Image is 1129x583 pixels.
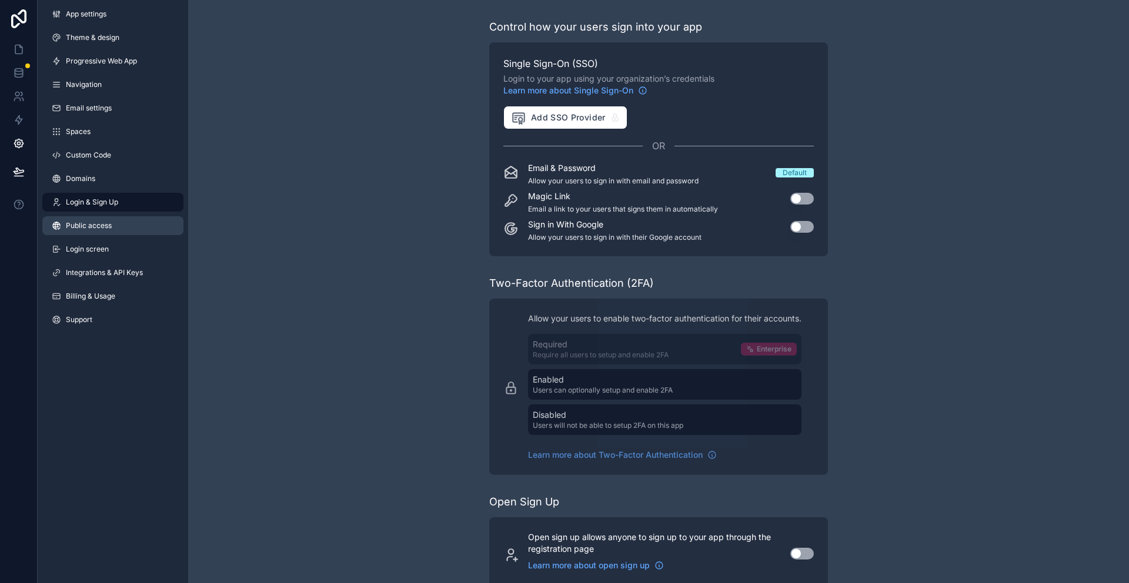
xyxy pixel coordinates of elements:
div: Open Sign Up [489,494,559,510]
span: Learn more about open sign up [528,559,650,571]
span: Support [66,315,92,324]
p: Open sign up allows anyone to sign up to your app through the registration page [528,531,776,555]
span: Login screen [66,244,109,254]
p: Allow your users to enable two-factor authentication for their accounts. [528,313,801,324]
a: Learn more about Single Sign-On [503,85,647,96]
span: Single Sign-On (SSO) [503,56,814,71]
p: Magic Link [528,190,718,202]
span: Login & Sign Up [66,197,118,207]
p: Require all users to setup and enable 2FA [533,350,669,360]
p: Required [533,339,669,350]
span: Integrations & API Keys [66,268,143,277]
span: Domains [66,174,95,183]
a: App settings [42,5,183,24]
p: Email a link to your users that signs them in automatically [528,205,718,214]
span: OR [652,139,665,153]
span: Progressive Web App [66,56,137,66]
span: App settings [66,9,106,19]
a: Theme & design [42,28,183,47]
span: Enterprise [757,344,791,354]
span: Email settings [66,103,112,113]
p: Enabled [533,374,673,386]
div: Control how your users sign into your app [489,19,702,35]
a: Domains [42,169,183,188]
a: Navigation [42,75,183,94]
span: Theme & design [66,33,119,42]
span: Navigation [66,80,102,89]
a: Email settings [42,99,183,118]
span: Public access [66,221,112,230]
span: Spaces [66,127,91,136]
a: Login & Sign Up [42,193,183,212]
p: Allow your users to sign in with their Google account [528,233,702,242]
button: Add SSO Provider [503,106,627,129]
span: Login to your app using your organization’s credentials [503,73,814,96]
span: Learn more about Two-Factor Authentication [528,449,703,461]
a: Progressive Web App [42,52,183,71]
p: Allow your users to sign in with email and password [528,176,699,186]
div: Default [783,168,807,177]
a: Integrations & API Keys [42,263,183,282]
a: Spaces [42,122,183,141]
span: Add SSO Provider [511,110,606,125]
p: Disabled [533,409,683,421]
a: Custom Code [42,146,183,165]
a: Support [42,310,183,329]
span: Learn more about Single Sign-On [503,85,633,96]
div: Two-Factor Authentication (2FA) [489,275,654,291]
a: Learn more about open sign up [528,559,664,571]
a: Public access [42,216,183,235]
a: Login screen [42,240,183,259]
a: Learn more about Two-Factor Authentication [528,449,717,461]
p: Users can optionally setup and enable 2FA [533,386,673,395]
p: Sign in With Google [528,219,702,230]
p: Users will not be able to setup 2FA on this app [533,421,683,430]
span: Billing & Usage [66,291,115,301]
span: Custom Code [66,150,111,160]
p: Email & Password [528,162,699,174]
a: Billing & Usage [42,287,183,306]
